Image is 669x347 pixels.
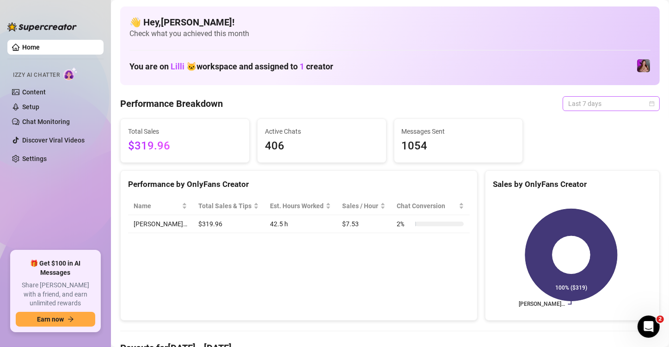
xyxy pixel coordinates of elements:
[16,281,95,308] span: Share [PERSON_NAME] with a friend, and earn unlimited rewards
[22,103,39,111] a: Setup
[397,201,456,211] span: Chat Conversion
[128,197,193,215] th: Name
[171,62,196,71] span: Lilli 🐱
[22,118,70,125] a: Chat Monitoring
[16,259,95,277] span: 🎁 Get $100 in AI Messages
[265,137,379,155] span: 406
[128,126,242,136] span: Total Sales
[63,67,78,81] img: AI Chatter
[337,215,391,233] td: $7.53
[129,29,651,39] span: Check what you achieved this month
[134,201,180,211] span: Name
[300,62,304,71] span: 1
[638,316,660,338] iframe: Intercom live chat
[22,136,85,144] a: Discover Viral Videos
[568,97,654,111] span: Last 7 days
[337,197,391,215] th: Sales / Hour
[120,97,223,110] h4: Performance Breakdown
[342,201,378,211] span: Sales / Hour
[129,62,333,72] h1: You are on workspace and assigned to creator
[128,215,193,233] td: [PERSON_NAME]…
[493,178,652,191] div: Sales by OnlyFans Creator
[397,219,411,229] span: 2 %
[16,312,95,327] button: Earn nowarrow-right
[37,316,64,323] span: Earn now
[402,126,516,136] span: Messages Sent
[193,197,264,215] th: Total Sales & Tips
[649,101,655,106] span: calendar
[265,126,379,136] span: Active Chats
[22,88,46,96] a: Content
[22,43,40,51] a: Home
[391,197,469,215] th: Chat Conversion
[637,59,650,72] img: allison
[129,16,651,29] h4: 👋 Hey, [PERSON_NAME] !
[198,201,252,211] span: Total Sales & Tips
[128,178,470,191] div: Performance by OnlyFans Creator
[402,137,516,155] span: 1054
[13,71,60,80] span: Izzy AI Chatter
[68,316,74,322] span: arrow-right
[22,155,47,162] a: Settings
[128,137,242,155] span: $319.96
[519,301,565,308] text: [PERSON_NAME]…
[264,215,337,233] td: 42.5 h
[7,22,77,31] img: logo-BBDzfeDw.svg
[657,316,664,323] span: 2
[193,215,264,233] td: $319.96
[270,201,324,211] div: Est. Hours Worked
